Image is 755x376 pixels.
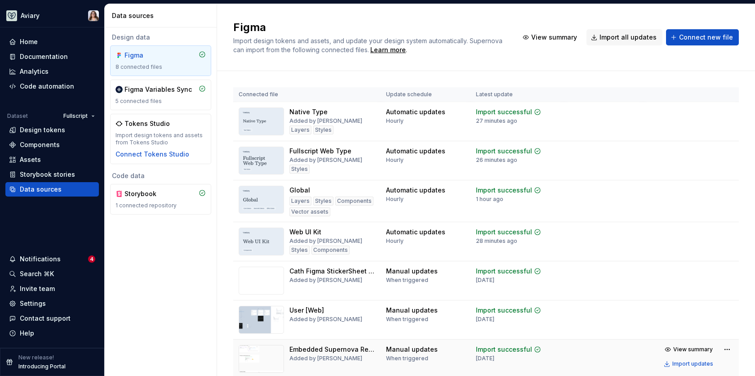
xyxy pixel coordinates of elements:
[21,11,40,20] div: Aviary
[110,33,211,42] div: Design data
[233,87,381,102] th: Connected file
[5,79,99,94] a: Code automation
[289,197,311,206] div: Layers
[386,277,428,284] div: When triggered
[289,165,310,174] div: Styles
[112,11,213,20] div: Data sources
[518,29,583,45] button: View summary
[386,196,404,203] div: Hourly
[386,355,428,362] div: When triggered
[20,185,62,194] div: Data sources
[5,282,99,296] a: Invite team
[124,189,168,198] div: Storybook
[476,345,532,354] div: Import successful
[20,314,71,323] div: Contact support
[18,363,66,370] p: Introducing Portal
[289,306,324,315] div: User [Web]
[476,117,517,125] div: 27 minutes ago
[289,345,375,354] div: Embedded Supernova Resources
[20,170,75,179] div: Storybook stories
[5,267,99,281] button: Search ⌘K
[20,329,34,338] div: Help
[5,64,99,79] a: Analytics
[476,267,532,276] div: Import successful
[370,45,406,54] a: Learn more
[386,316,428,323] div: When triggered
[115,63,206,71] div: 8 connected files
[313,125,333,134] div: Styles
[289,267,375,276] div: Cath Figma StickerSheet test
[313,197,333,206] div: Styles
[20,299,46,308] div: Settings
[476,147,532,156] div: Import successful
[233,37,504,54] span: Import design tokens and assets, and update your design system automatically. Supernova can impor...
[386,228,445,237] div: Automatic updates
[289,355,362,362] div: Added by [PERSON_NAME]
[88,10,99,21] img: Brittany Hogg
[20,140,60,149] div: Components
[476,237,517,245] div: 28 minutes ago
[115,150,189,159] button: Connect Tokens Studio
[5,311,99,326] button: Contact support
[20,269,54,278] div: Search ⌘K
[476,316,494,323] div: [DATE]
[386,147,445,156] div: Automatic updates
[20,52,68,61] div: Documentation
[476,196,503,203] div: 1 hour ago
[110,114,211,164] a: Tokens StudioImport design tokens and assets from Tokens StudioConnect Tokens Studio
[289,316,362,323] div: Added by [PERSON_NAME]
[5,252,99,266] button: Notifications4
[476,277,494,284] div: [DATE]
[5,182,99,197] a: Data sources
[110,171,211,180] div: Code data
[289,237,362,245] div: Added by [PERSON_NAME]
[661,343,717,356] button: View summary
[5,49,99,64] a: Documentation
[5,138,99,152] a: Components
[476,306,532,315] div: Import successful
[5,152,99,167] a: Assets
[5,296,99,311] a: Settings
[6,10,17,21] img: 256e2c79-9abd-4d59-8978-03feab5a3943.png
[289,157,362,164] div: Added by [PERSON_NAME]
[110,184,211,215] a: Storybook1 connected repository
[115,98,206,105] div: 5 connected files
[386,345,438,354] div: Manual updates
[20,67,49,76] div: Analytics
[289,228,321,237] div: Web UI Kit
[20,125,65,134] div: Design tokens
[381,87,471,102] th: Update schedule
[586,29,662,45] button: Import all updates
[386,267,438,276] div: Manual updates
[5,326,99,340] button: Help
[20,284,55,293] div: Invite team
[20,82,74,91] div: Code automation
[311,246,350,255] div: Components
[2,6,102,25] button: AviaryBrittany Hogg
[335,197,373,206] div: Components
[666,29,739,45] button: Connect new file
[63,112,88,120] span: Fullscript
[115,202,206,209] div: 1 connected repository
[386,306,438,315] div: Manual updates
[386,186,445,195] div: Automatic updates
[531,33,577,42] span: View summary
[679,33,733,42] span: Connect new file
[110,45,211,76] a: Figma8 connected files
[110,80,211,110] a: Figma Variables Sync5 connected files
[115,132,206,146] div: Import design tokens and assets from Tokens Studio
[289,125,311,134] div: Layers
[7,112,28,120] div: Dataset
[476,107,532,116] div: Import successful
[289,147,351,156] div: Fullscript Web Type
[600,33,657,42] span: Import all updates
[5,167,99,182] a: Storybook stories
[124,51,168,60] div: Figma
[59,110,99,122] button: Fullscript
[386,107,445,116] div: Automatic updates
[20,255,61,264] div: Notifications
[386,237,404,245] div: Hourly
[5,123,99,137] a: Design tokens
